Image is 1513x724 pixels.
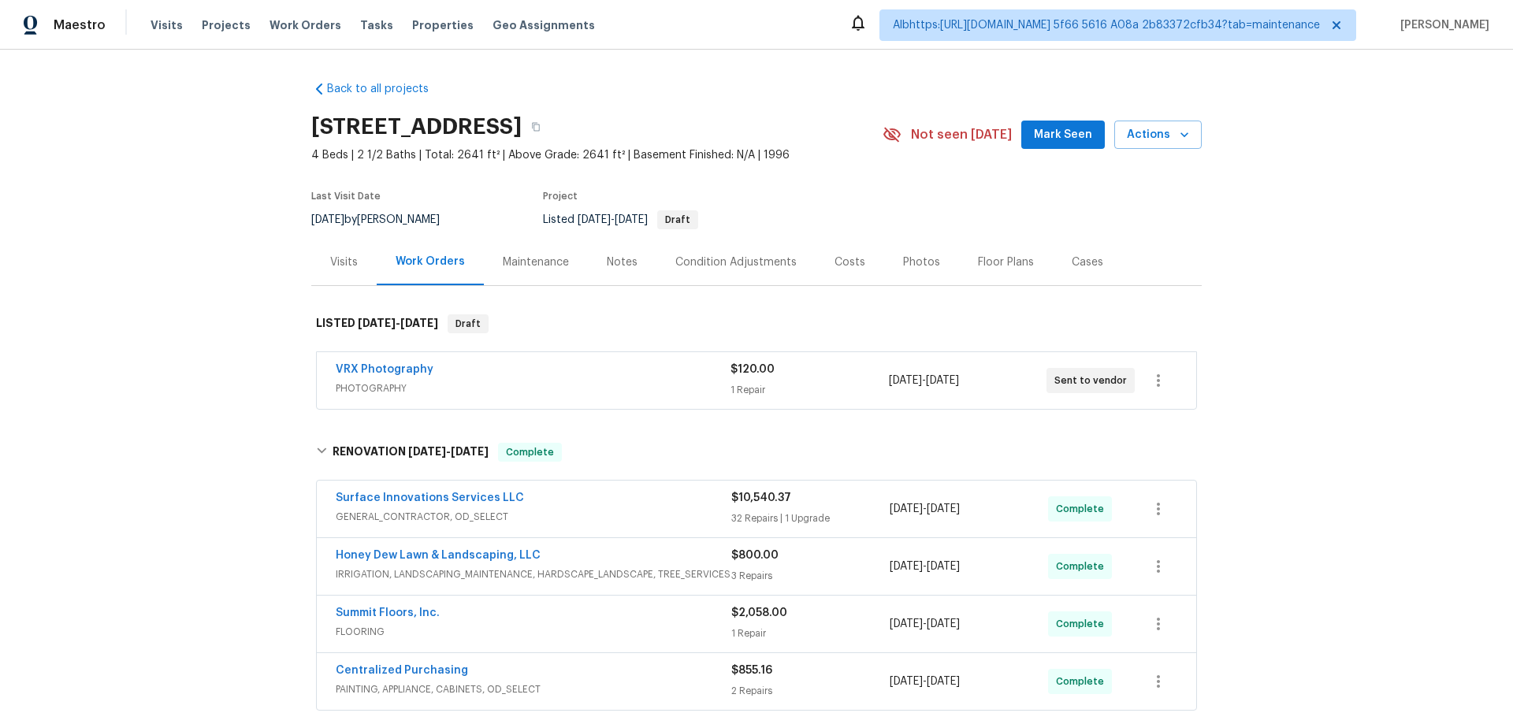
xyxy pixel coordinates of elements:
div: 1 Repair [731,626,890,641]
span: [DATE] [451,446,489,457]
span: [DATE] [926,375,959,386]
span: Projects [202,17,251,33]
span: [DATE] [927,561,960,572]
a: VRX Photography [336,364,433,375]
span: $855.16 [731,665,772,676]
span: $2,058.00 [731,607,787,618]
span: - [890,674,960,689]
div: 1 Repair [730,382,888,398]
div: Photos [903,254,940,270]
div: 2 Repairs [731,683,890,699]
span: Project [543,191,578,201]
span: Complete [1056,559,1110,574]
span: 4 Beds | 2 1/2 Baths | Total: 2641 ft² | Above Grade: 2641 ft² | Basement Finished: N/A | 1996 [311,147,883,163]
h2: [STREET_ADDRESS] [311,119,522,135]
div: Cases [1072,254,1103,270]
div: Notes [607,254,638,270]
div: by [PERSON_NAME] [311,210,459,229]
span: Mark Seen [1034,125,1092,145]
span: Maestro [54,17,106,33]
a: Centralized Purchasing [336,665,468,676]
span: Visits [151,17,183,33]
span: - [890,501,960,517]
span: Complete [1056,501,1110,517]
button: Actions [1114,121,1202,150]
span: Draft [449,316,487,332]
button: Mark Seen [1021,121,1105,150]
span: [DATE] [927,503,960,514]
span: [DATE] [889,375,922,386]
span: [DATE] [927,676,960,687]
span: Albhttps:[URL][DOMAIN_NAME] 5f66 5616 A08a 2b83372cfb34?tab=maintenance [893,17,1320,33]
span: [DATE] [890,618,923,629]
span: [DATE] [927,618,960,629]
span: [DATE] [400,317,438,329]
span: - [408,446,489,457]
span: Not seen [DATE] [911,127,1012,143]
span: [DATE] [890,561,923,572]
span: [DATE] [615,214,648,225]
span: Complete [500,444,560,460]
div: Work Orders [396,254,465,269]
a: Back to all projects [311,81,463,97]
span: $10,540.37 [731,492,791,503]
button: Copy Address [522,113,550,141]
span: PHOTOGRAPHY [336,381,730,396]
span: GENERAL_CONTRACTOR, OD_SELECT [336,509,731,525]
span: [DATE] [311,214,344,225]
span: Complete [1056,674,1110,689]
span: [DATE] [890,503,923,514]
h6: RENOVATION [333,443,489,462]
div: Maintenance [503,254,569,270]
span: PAINTING, APPLIANCE, CABINETS, OD_SELECT [336,681,731,697]
span: [DATE] [890,676,923,687]
span: FLOORING [336,624,731,640]
span: Properties [412,17,474,33]
a: Honey Dew Lawn & Landscaping, LLC [336,550,541,561]
a: Summit Floors, Inc. [336,607,440,618]
span: Draft [659,215,697,225]
h6: LISTED [316,314,438,333]
span: - [358,317,438,329]
div: RENOVATION [DATE]-[DATE]Complete [311,427,1202,477]
span: Listed [543,214,698,225]
span: [DATE] [408,446,446,457]
span: - [889,373,959,388]
span: - [578,214,648,225]
span: Last Visit Date [311,191,381,201]
span: Complete [1056,616,1110,632]
span: Sent to vendor [1054,373,1133,388]
div: 32 Repairs | 1 Upgrade [731,511,890,526]
span: Tasks [360,20,393,31]
div: Condition Adjustments [675,254,797,270]
div: Costs [835,254,865,270]
span: Work Orders [270,17,341,33]
div: Visits [330,254,358,270]
span: Geo Assignments [493,17,595,33]
span: - [890,559,960,574]
div: LISTED [DATE]-[DATE]Draft [311,299,1202,349]
span: [PERSON_NAME] [1394,17,1489,33]
span: Actions [1127,125,1189,145]
span: IRRIGATION, LANDSCAPING_MAINTENANCE, HARDSCAPE_LANDSCAPE, TREE_SERVICES [336,566,731,582]
div: Floor Plans [978,254,1034,270]
a: Surface Innovations Services LLC [336,492,524,503]
span: [DATE] [578,214,611,225]
div: 3 Repairs [731,568,890,584]
span: [DATE] [358,317,396,329]
span: $800.00 [731,550,779,561]
span: - [890,616,960,632]
span: $120.00 [730,364,775,375]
